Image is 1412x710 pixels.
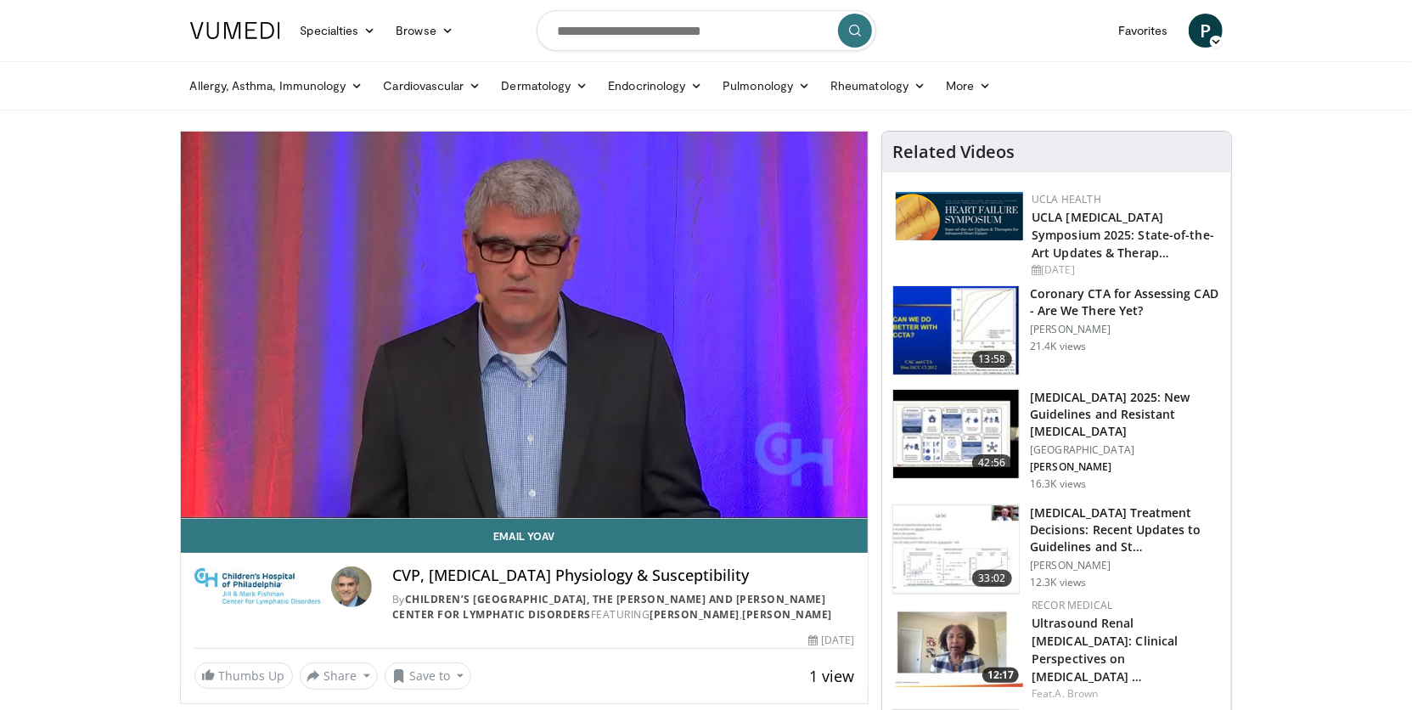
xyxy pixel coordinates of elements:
[820,69,936,103] a: Rheumatology
[712,69,820,103] a: Pulmonology
[181,132,869,519] video-js: Video Player
[385,662,471,690] button: Save to
[808,633,854,648] div: [DATE]
[650,607,740,622] a: [PERSON_NAME]
[180,69,374,103] a: Allergy, Asthma, Immunology
[1030,340,1086,353] p: 21.4K views
[893,286,1019,375] img: 34b2b9a4-89e5-4b8c-b553-8a638b61a706.150x105_q85_crop-smart_upscale.jpg
[892,389,1221,491] a: 42:56 [MEDICAL_DATA] 2025: New Guidelines and Resistant [MEDICAL_DATA] [GEOGRAPHIC_DATA] [PERSON_...
[1030,477,1086,491] p: 16.3K views
[1030,559,1221,572] p: [PERSON_NAME]
[385,14,464,48] a: Browse
[190,22,280,39] img: VuMedi Logo
[1032,598,1112,612] a: Recor Medical
[1030,285,1221,319] h3: Coronary CTA for Assessing CAD - Are We There Yet?
[892,142,1015,162] h4: Related Videos
[972,351,1013,368] span: 13:58
[1030,443,1221,457] p: [GEOGRAPHIC_DATA]
[373,69,491,103] a: Cardiovascular
[893,390,1019,478] img: 280bcb39-0f4e-42eb-9c44-b41b9262a277.150x105_q85_crop-smart_upscale.jpg
[1030,389,1221,440] h3: [MEDICAL_DATA] 2025: New Guidelines and Resistant [MEDICAL_DATA]
[896,598,1023,687] a: 12:17
[892,285,1221,375] a: 13:58 Coronary CTA for Assessing CAD - Are We There Yet? [PERSON_NAME] 21.4K views
[598,69,712,103] a: Endocrinology
[972,570,1013,587] span: 33:02
[893,505,1019,594] img: 6f79f02c-3240-4454-8beb-49f61d478177.150x105_q85_crop-smart_upscale.jpg
[1108,14,1179,48] a: Favorites
[892,504,1221,594] a: 33:02 [MEDICAL_DATA] Treatment Decisions: Recent Updates to Guidelines and St… [PERSON_NAME] 12.3...
[194,662,293,689] a: Thumbs Up
[896,192,1023,240] img: 0682476d-9aca-4ba2-9755-3b180e8401f5.png.150x105_q85_autocrop_double_scale_upscale_version-0.2.png
[1189,14,1223,48] a: P
[492,69,599,103] a: Dermatology
[194,566,324,607] img: Children’s Hospital of Philadelphia, The Jill and Mark Fishman Center for Lymphatic Disorders
[290,14,386,48] a: Specialties
[1030,323,1221,336] p: [PERSON_NAME]
[181,519,869,553] a: Email Yoav
[537,10,876,51] input: Search topics, interventions
[1032,192,1101,206] a: UCLA Health
[972,454,1013,471] span: 42:56
[392,566,854,585] h4: CVP, [MEDICAL_DATA] Physiology & Susceptibility
[392,592,826,622] a: Children’s [GEOGRAPHIC_DATA], The [PERSON_NAME] and [PERSON_NAME] Center for Lymphatic Disorders
[1032,262,1218,278] div: [DATE]
[742,607,832,622] a: [PERSON_NAME]
[1032,615,1178,685] a: Ultrasound Renal [MEDICAL_DATA]: Clinical Perspectives on [MEDICAL_DATA] …
[1030,460,1221,474] p: [PERSON_NAME]
[1030,576,1086,589] p: 12.3K views
[896,598,1023,687] img: db5eb954-b69d-40f8-a012-f5d3258e0349.150x105_q85_crop-smart_upscale.jpg
[300,662,379,690] button: Share
[392,592,854,623] div: By FEATURING ,
[982,668,1019,683] span: 12:17
[1030,504,1221,555] h3: [MEDICAL_DATA] Treatment Decisions: Recent Updates to Guidelines and St…
[1032,686,1218,702] div: Feat.
[1055,686,1099,701] a: A. Brown
[936,69,1001,103] a: More
[809,666,854,686] span: 1 view
[331,566,372,607] img: Avatar
[1032,209,1214,261] a: UCLA [MEDICAL_DATA] Symposium 2025: State-of-the-Art Updates & Therap…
